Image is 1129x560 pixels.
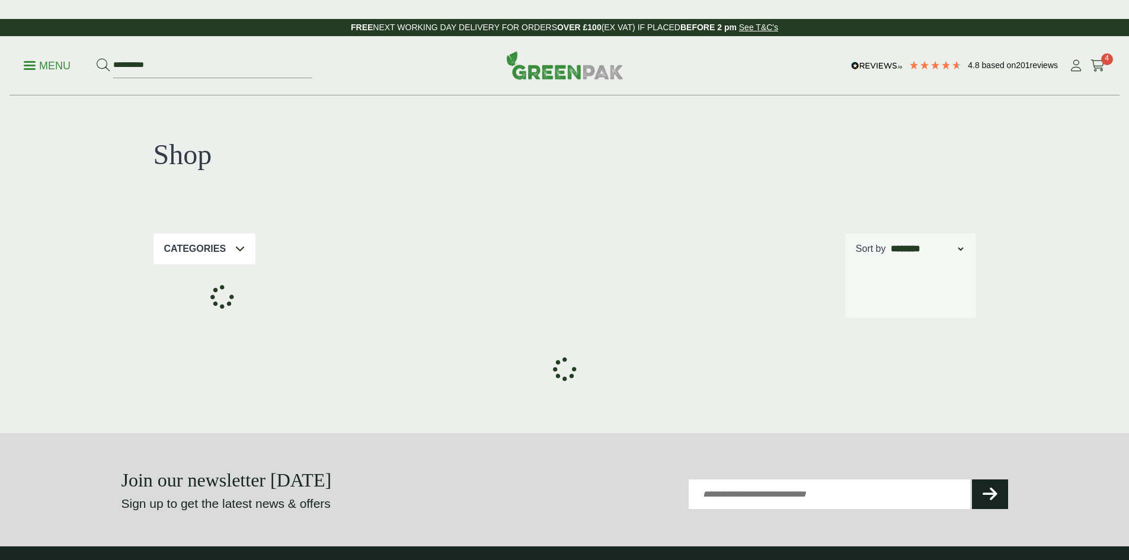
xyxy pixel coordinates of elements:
span: Based on [982,60,1016,70]
i: My Account [1069,60,1083,72]
a: 4 [1090,57,1105,75]
span: 4.8 [968,60,981,70]
strong: OVER £100 [557,23,602,32]
img: GreenPak Supplies [506,51,623,79]
img: REVIEWS.io [851,62,903,70]
span: reviews [1030,60,1058,70]
strong: Join our newsletter [DATE] [121,469,332,491]
div: 4.79 Stars [909,60,962,71]
a: See T&C's [739,23,778,32]
strong: FREE [351,23,373,32]
span: 4 [1101,53,1113,65]
span: 201 [1016,60,1029,70]
h1: Shop [153,137,565,172]
p: Categories [164,242,226,256]
p: Menu [24,59,71,73]
a: Menu [24,59,71,71]
select: Shop order [888,242,965,256]
p: Sign up to get the latest news & offers [121,494,520,513]
p: Sort by [856,242,886,256]
strong: BEFORE 2 pm [680,23,737,32]
i: Cart [1090,60,1105,72]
